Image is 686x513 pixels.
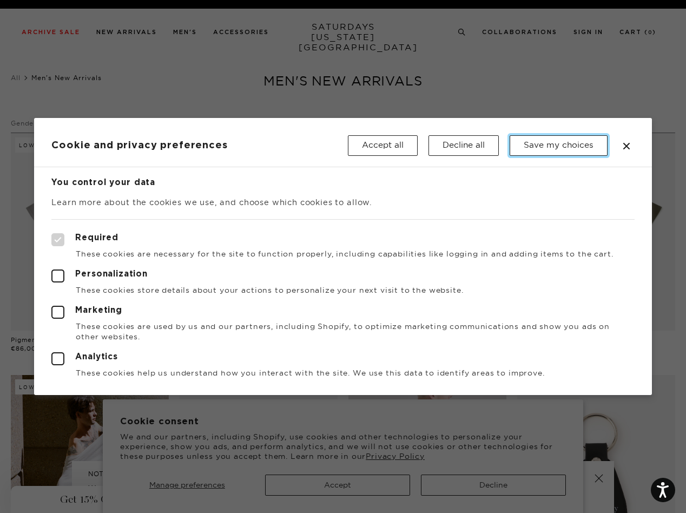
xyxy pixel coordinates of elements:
[510,135,608,156] button: Save my choices
[428,135,499,156] button: Decline all
[51,179,634,188] h3: You control your data
[51,233,634,246] label: Required
[51,306,634,319] label: Marketing
[51,368,634,378] p: These cookies help us understand how you interact with the site. We use this data to identify are...
[348,135,418,156] button: Accept all
[51,249,634,259] p: These cookies are necessary for the site to function properly, including capabilities like loggin...
[51,321,634,341] p: These cookies are used by us and our partners, including Shopify, to optimize marketing communica...
[51,352,634,365] label: Analytics
[51,269,634,282] label: Personalization
[51,140,347,152] h2: Cookie and privacy preferences
[620,140,633,153] button: Close dialog
[51,285,634,295] p: These cookies store details about your actions to personalize your next visit to the website.
[51,196,634,208] p: Learn more about the cookies we use, and choose which cookies to allow.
